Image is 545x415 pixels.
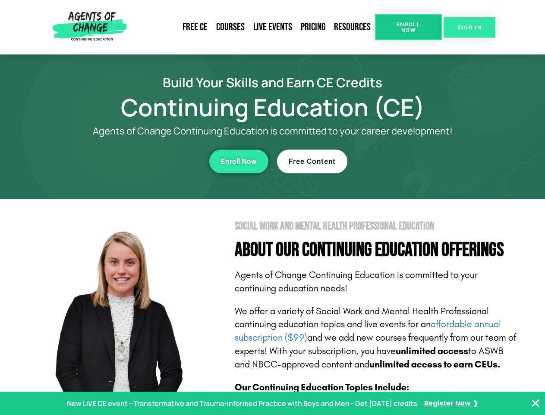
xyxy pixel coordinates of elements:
p: Agents of Change Continuing Education is committed to your career development! [61,126,484,137]
span: Enroll Now [389,22,428,33]
h1: Continuing Education (CE) [27,97,519,117]
a: Pricing [296,17,330,37]
span: Free Content [289,158,336,165]
a: Free CE [178,17,212,37]
b: unlimited access to earn CEUs. [369,359,501,370]
nav: Menu [130,17,375,37]
b: Our Continuing Education Topics Include: [235,382,409,393]
h2: Build Your Skills and Earn CE Credits [27,76,519,89]
a: Enroll Now [375,14,442,40]
a: SIGN IN [444,17,495,38]
a: Courses [212,17,249,37]
span: Enroll Now [221,158,257,165]
p: New LIVE CE event - Transformative and Trauma-informed Practice with Boys and Men - Get [DATE] cr... [67,397,417,410]
h2: Social Work and Mental Health Professional Education [235,221,519,232]
span: SIGN IN [457,25,482,30]
a: Free Content [277,150,347,173]
h4: About Our Continuing Education Offerings [235,240,519,260]
button: Close Banner [530,398,541,409]
a: Live Events [249,17,296,37]
a: Enroll Now [209,150,268,173]
b: unlimited access [396,345,468,357]
span: Agents of Change Continuing Education is committed to your continuing education needs! [235,269,478,294]
a: Resources [330,17,375,37]
p: We offer a variety of Social Work and Mental Health Professional continuing education topics and ... [235,305,519,371]
a: Register Now ❯ [424,397,478,410]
